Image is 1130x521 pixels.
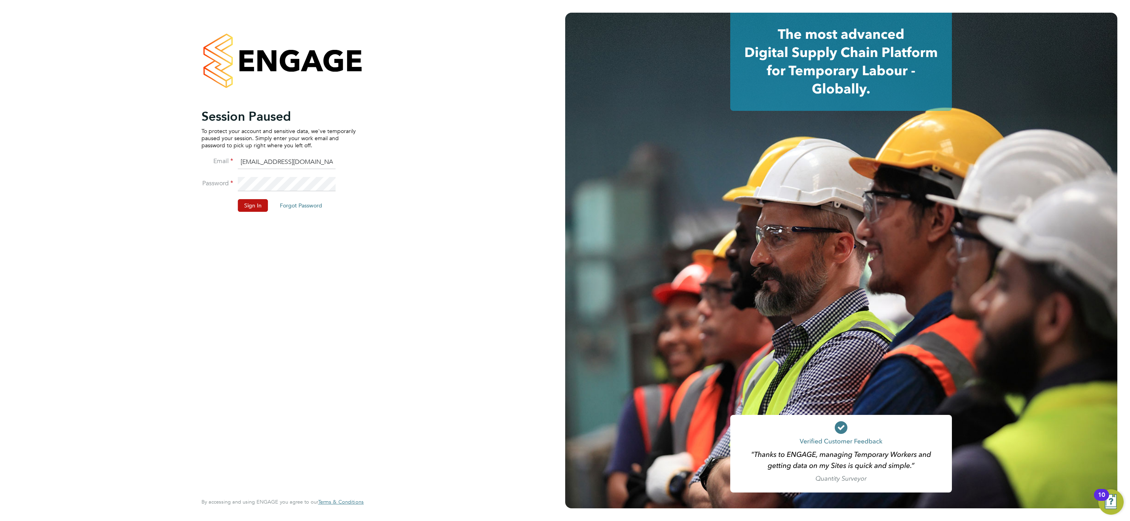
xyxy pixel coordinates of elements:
[238,155,336,169] input: Enter your work email...
[1098,495,1105,505] div: 10
[201,127,356,149] p: To protect your account and sensitive data, we've temporarily paused your session. Simply enter y...
[238,199,268,212] button: Sign In
[273,199,329,212] button: Forgot Password
[201,498,364,505] span: By accessing and using ENGAGE you agree to our
[201,108,356,124] h2: Session Paused
[201,157,233,165] label: Email
[318,498,364,505] span: Terms & Conditions
[1098,489,1124,515] button: Open Resource Center, 10 new notifications
[318,499,364,505] a: Terms & Conditions
[201,179,233,188] label: Password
